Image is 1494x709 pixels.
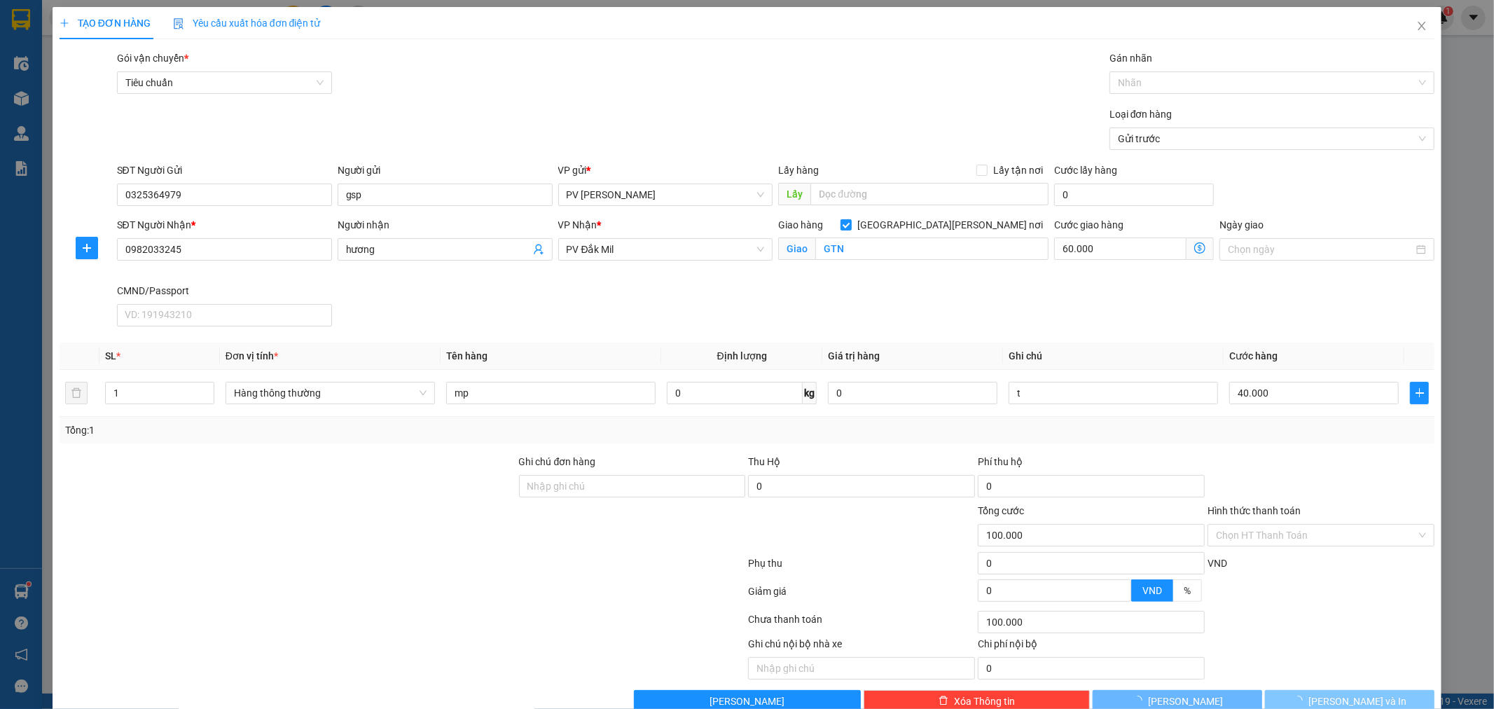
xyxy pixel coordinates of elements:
input: Ghi chú đơn hàng [519,475,746,497]
input: VD: Bàn, Ghế [446,382,656,404]
div: VP gửi [558,163,773,178]
label: Gán nhãn [1109,53,1152,64]
span: kg [803,382,817,404]
span: Cước hàng [1229,350,1278,362]
div: Giảm giá [747,584,977,608]
span: Giao hàng [778,219,823,230]
span: Nơi gửi: [14,97,29,118]
strong: CÔNG TY TNHH [GEOGRAPHIC_DATA] 214 QL13 - P.26 - Q.BÌNH THẠNH - TP HCM 1900888606 [36,22,113,75]
span: PV Đắk Mil [567,239,765,260]
span: Tên hàng [446,350,487,362]
span: Giá trị hàng [828,350,880,362]
input: Cước giao hàng [1054,238,1187,260]
span: VND [1142,585,1162,596]
span: Lấy tận nơi [988,163,1049,178]
span: [PERSON_NAME] [710,694,784,709]
label: Ngày giao [1219,219,1264,230]
label: Cước giao hàng [1054,219,1123,230]
div: Phụ thu [747,556,977,580]
span: VND [1208,558,1227,569]
span: Tổng cước [978,505,1024,516]
label: Loại đơn hàng [1109,109,1173,120]
span: loading [1133,696,1148,705]
span: [GEOGRAPHIC_DATA][PERSON_NAME] nơi [852,217,1049,233]
span: delete [939,696,948,707]
input: Giao tận nơi [815,238,1049,260]
span: VP Nhận [558,219,597,230]
span: plus [76,242,97,254]
span: Gói vận chuyển [117,53,188,64]
span: PV [PERSON_NAME] [48,102,102,117]
span: loading [1293,696,1308,705]
div: Người nhận [338,217,553,233]
div: CMND/Passport [117,283,332,298]
button: plus [76,237,98,259]
input: Ngày giao [1228,242,1413,257]
div: SĐT Người Gửi [117,163,332,178]
span: Yêu cầu xuất hóa đơn điện tử [173,18,321,29]
span: Giao [778,238,815,260]
div: Ghi chú nội bộ nhà xe [748,636,975,657]
span: [PERSON_NAME] [1148,694,1223,709]
span: [PERSON_NAME] và In [1308,694,1406,709]
span: Thu Hộ [748,456,780,467]
span: user-add [533,244,544,255]
button: delete [65,382,88,404]
input: 0 [828,382,997,404]
span: Xóa Thông tin [954,694,1015,709]
span: close [1416,20,1427,32]
span: plus [60,18,69,28]
span: plus [1411,387,1428,399]
span: PV Tân Bình [567,184,765,205]
img: logo [14,32,32,67]
label: Hình thức thanh toán [1208,505,1301,516]
label: Ghi chú đơn hàng [519,456,596,467]
span: Lấy hàng [778,165,819,176]
span: Gửi trước [1118,128,1426,149]
button: Close [1402,7,1441,46]
input: Cước lấy hàng [1054,184,1214,206]
span: Lấy [778,183,810,205]
strong: BIÊN NHẬN GỬI HÀNG HOÁ [48,84,162,95]
span: TẠO ĐƠN HÀNG [60,18,151,29]
img: icon [173,18,184,29]
span: Tiêu chuẩn [125,72,324,93]
span: Định lượng [717,350,767,362]
span: % [1184,585,1191,596]
div: Người gửi [338,163,553,178]
span: SL [105,350,116,362]
div: Chưa thanh toán [747,612,977,636]
span: TB10250279 [141,53,198,63]
span: 12:58:25 [DATE] [133,63,198,74]
th: Ghi chú [1003,343,1224,370]
span: PV Cư Jút [141,98,172,106]
span: Nơi nhận: [107,97,130,118]
div: Phí thu hộ [978,454,1205,475]
span: Đơn vị tính [226,350,278,362]
input: Ghi Chú [1009,382,1218,404]
input: Dọc đường [810,183,1049,205]
span: dollar-circle [1194,242,1205,254]
input: Nhập ghi chú [748,657,975,680]
div: Chi phí nội bộ [978,636,1205,657]
label: Cước lấy hàng [1054,165,1117,176]
span: Hàng thông thường [234,383,427,404]
button: plus [1410,382,1429,404]
div: Tổng: 1 [65,422,576,438]
div: SĐT Người Nhận [117,217,332,233]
